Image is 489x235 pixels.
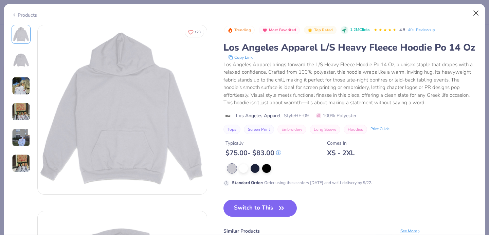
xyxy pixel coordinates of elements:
[223,200,297,217] button: Switch to This
[374,25,397,36] div: 4.8 Stars
[350,27,369,33] span: 1.2M Clicks
[12,12,37,19] div: Products
[269,28,296,32] span: Most Favorited
[234,28,251,32] span: Trending
[223,113,233,119] img: brand logo
[223,125,240,134] button: Tops
[344,125,367,134] button: Hoodies
[400,228,421,234] div: See More
[223,41,478,54] div: Los Angeles Apparel L/S Heavy Fleece Hoodie Po 14 Oz
[314,28,333,32] span: Top Rated
[310,125,340,134] button: Long Sleeve
[470,7,483,20] button: Close
[225,149,281,157] div: $ 75.00 - $ 83.00
[223,228,260,235] div: Similar Products
[327,140,355,147] div: Comes In
[228,28,233,33] img: Trending sort
[12,128,30,147] img: User generated content
[316,112,357,119] span: 100% Polyester
[12,103,30,121] img: User generated content
[277,125,306,134] button: Embroidery
[284,112,309,119] span: Style HF-09
[327,149,355,157] div: XS - 2XL
[12,154,30,173] img: User generated content
[185,27,204,37] button: Like
[262,28,268,33] img: Most Favorited sort
[13,26,29,42] img: Front
[38,25,207,194] img: Front
[13,52,29,68] img: Back
[232,180,372,186] div: Order using these colors [DATE] and we’ll delivery by 9/22.
[304,26,337,35] button: Badge Button
[259,26,300,35] button: Badge Button
[307,28,313,33] img: Top Rated sort
[244,125,274,134] button: Screen Print
[224,26,255,35] button: Badge Button
[232,180,263,185] strong: Standard Order :
[223,61,478,107] div: Los Angeles Apparel brings forward the L/S Heavy Fleece Hoodie Po 14 Oz, a unisex staple that dra...
[226,54,255,61] button: copy to clipboard
[12,77,30,95] img: User generated content
[408,27,436,33] a: 40+ Reviews
[236,112,280,119] span: Los Angeles Apparel
[195,31,201,34] span: 123
[370,126,390,132] div: Print Guide
[225,140,281,147] div: Typically
[399,27,405,33] span: 4.8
